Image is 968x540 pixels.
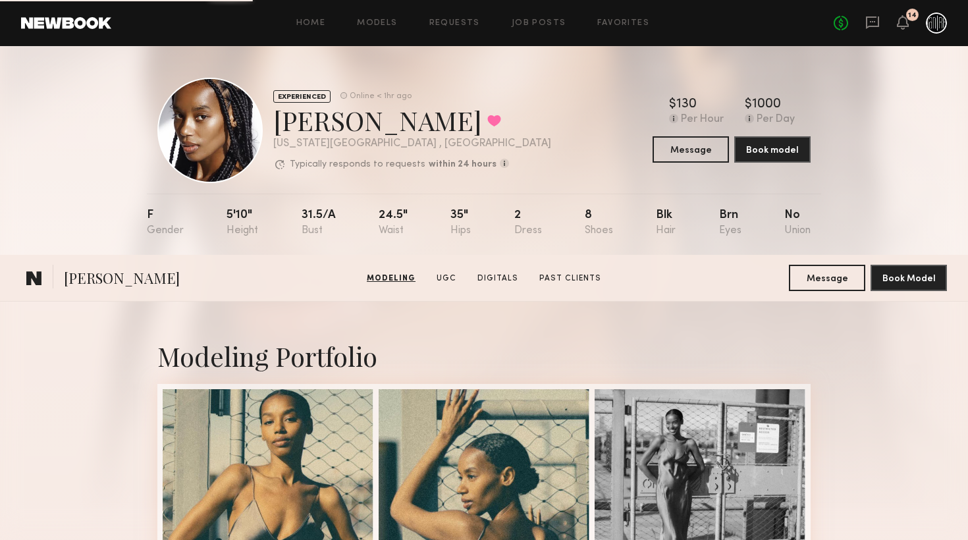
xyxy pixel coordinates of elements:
[871,272,947,283] a: Book Model
[429,160,497,169] b: within 24 hours
[157,338,811,373] div: Modeling Portfolio
[597,19,649,28] a: Favorites
[273,90,331,103] div: EXPERIENCED
[719,209,741,236] div: Brn
[681,114,724,126] div: Per Hour
[669,98,676,111] div: $
[745,98,752,111] div: $
[472,273,524,284] a: Digitals
[273,138,551,149] div: [US_STATE][GEOGRAPHIC_DATA] , [GEOGRAPHIC_DATA]
[429,19,480,28] a: Requests
[350,92,412,101] div: Online < 1hr ago
[296,19,326,28] a: Home
[752,98,781,111] div: 1000
[290,160,425,169] p: Typically responds to requests
[227,209,258,236] div: 5'10"
[784,209,811,236] div: No
[302,209,336,236] div: 31.5/a
[64,268,180,291] span: [PERSON_NAME]
[431,273,462,284] a: UGC
[656,209,676,236] div: Blk
[273,103,551,138] div: [PERSON_NAME]
[357,19,397,28] a: Models
[379,209,408,236] div: 24.5"
[653,136,729,163] button: Message
[585,209,613,236] div: 8
[534,273,606,284] a: Past Clients
[450,209,471,236] div: 35"
[734,136,811,163] button: Book model
[871,265,947,291] button: Book Model
[789,265,865,291] button: Message
[512,19,566,28] a: Job Posts
[676,98,697,111] div: 130
[514,209,542,236] div: 2
[908,12,917,19] div: 14
[757,114,795,126] div: Per Day
[147,209,184,236] div: F
[362,273,421,284] a: Modeling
